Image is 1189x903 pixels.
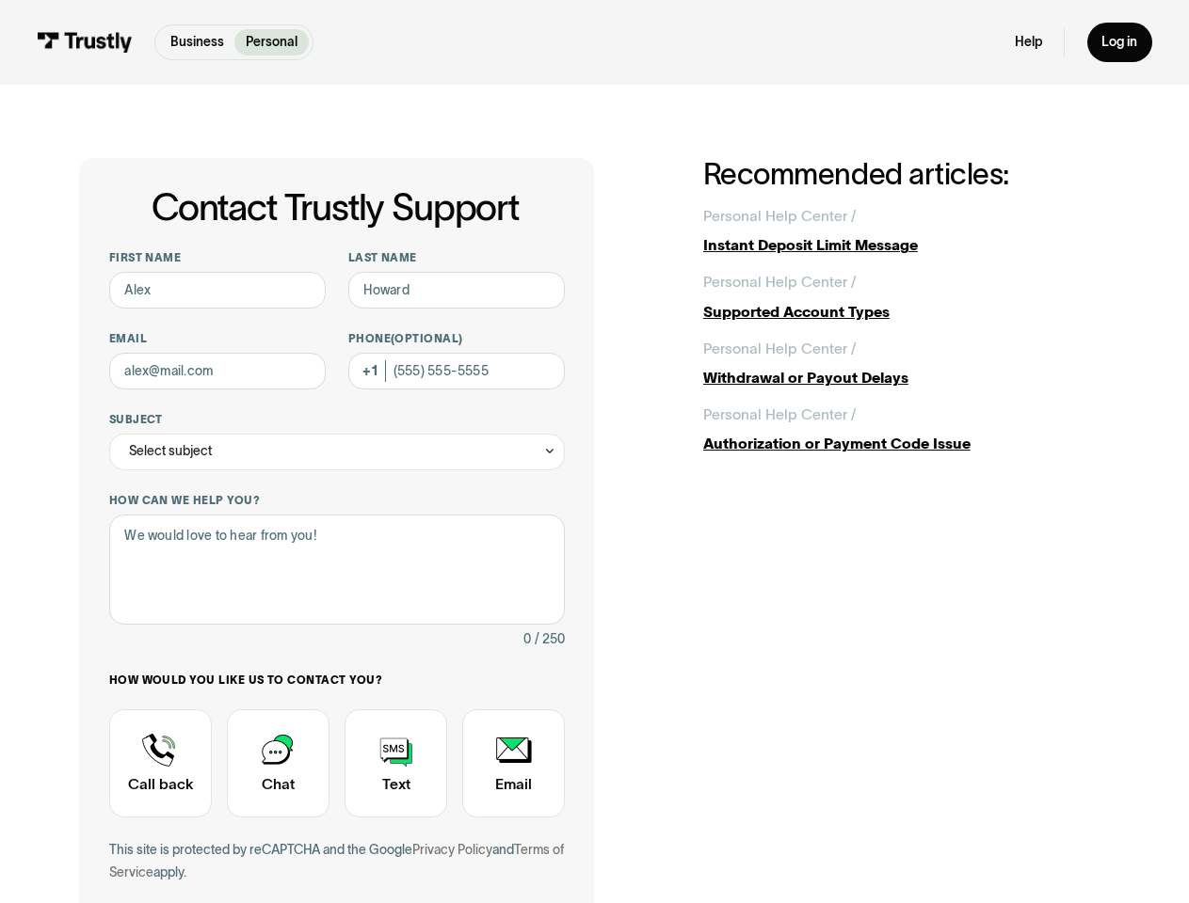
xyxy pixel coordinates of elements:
[37,32,133,52] img: Trustly Logo
[703,404,1110,455] a: Personal Help Center /Authorization or Payment Code Issue
[703,158,1110,190] h2: Recommended articles:
[535,628,565,650] div: / 250
[109,843,564,879] a: Terms of Service
[703,205,856,227] div: Personal Help Center /
[1087,23,1152,61] a: Log in
[703,301,1110,323] div: Supported Account Types
[703,271,856,293] div: Personal Help Center /
[234,29,308,55] a: Personal
[170,33,224,53] p: Business
[1015,34,1042,51] a: Help
[703,338,1110,389] a: Personal Help Center /Withdrawal or Payout Delays
[348,331,566,346] label: Phone
[703,271,1110,323] a: Personal Help Center /Supported Account Types
[109,331,327,346] label: Email
[703,234,1110,256] div: Instant Deposit Limit Message
[348,250,566,265] label: Last name
[129,440,212,462] div: Select subject
[109,353,327,389] input: alex@mail.com
[159,29,234,55] a: Business
[109,412,566,427] label: Subject
[109,250,327,265] label: First name
[391,332,463,344] span: (Optional)
[412,843,492,857] a: Privacy Policy
[523,628,531,650] div: 0
[703,205,1110,257] a: Personal Help Center /Instant Deposit Limit Message
[109,493,566,508] label: How can we help you?
[703,367,1110,388] div: Withdrawal or Payout Delays
[703,338,856,359] div: Personal Help Center /
[109,434,566,470] div: Select subject
[109,272,327,309] input: Alex
[246,33,297,53] p: Personal
[1101,34,1137,51] div: Log in
[348,353,566,389] input: (555) 555-5555
[105,187,566,228] h1: Contact Trustly Support
[703,433,1110,454] div: Authorization or Payment Code Issue
[348,272,566,309] input: Howard
[109,673,566,688] label: How would you like us to contact you?
[703,404,856,425] div: Personal Help Center /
